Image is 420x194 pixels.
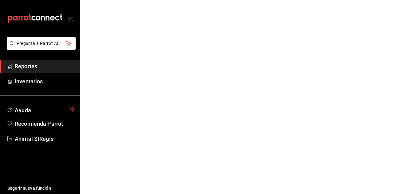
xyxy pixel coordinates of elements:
button: Pregunta a Parrot AI [7,37,76,50]
span: Inventarios [15,77,75,85]
span: Pregunta a Parrot AI [17,40,66,47]
span: Animal StRegis [15,135,75,143]
span: Reportes [15,62,75,70]
span: Ayuda [15,105,67,113]
button: open_drawer_menu [68,16,73,21]
span: Recomienda Parrot [15,120,75,128]
span: Sugerir nueva función [7,185,75,192]
a: Pregunta a Parrot AI [4,45,76,51]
